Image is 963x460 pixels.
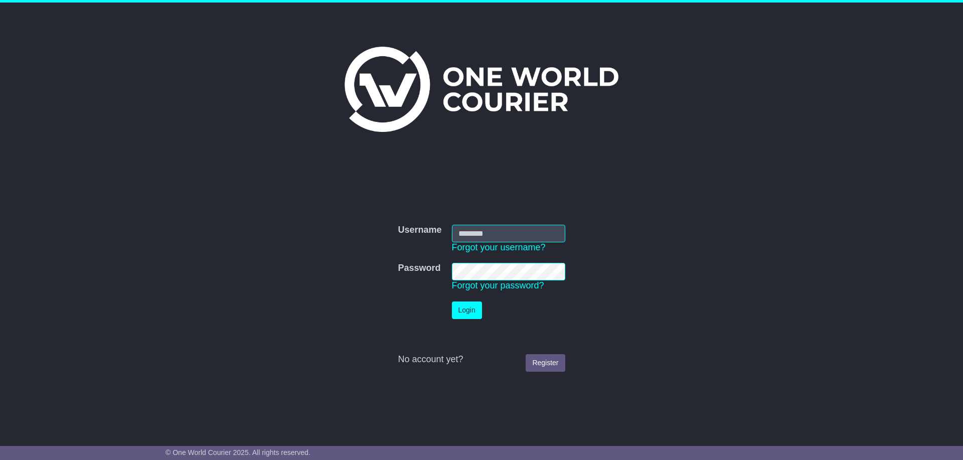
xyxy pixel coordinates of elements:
label: Password [398,263,440,274]
div: No account yet? [398,354,565,365]
a: Forgot your password? [452,280,544,290]
a: Register [526,354,565,372]
a: Forgot your username? [452,242,546,252]
button: Login [452,301,482,319]
span: © One World Courier 2025. All rights reserved. [166,448,310,456]
img: One World [345,47,618,132]
label: Username [398,225,441,236]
